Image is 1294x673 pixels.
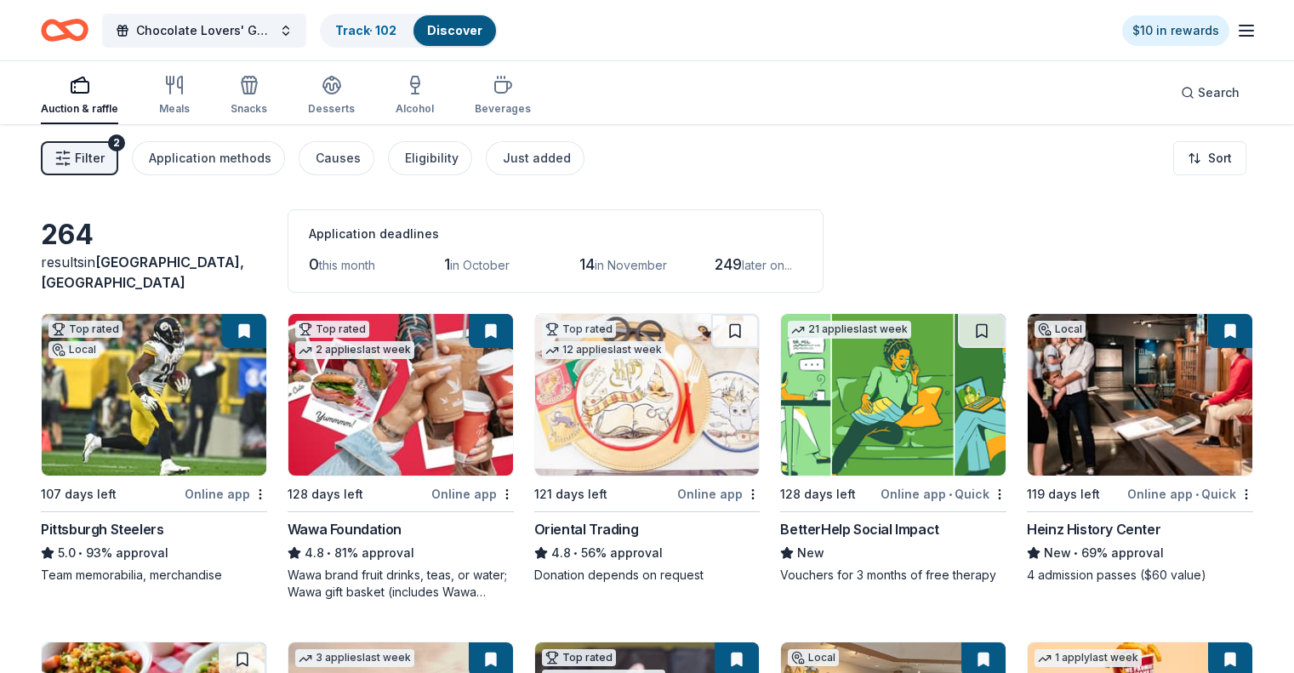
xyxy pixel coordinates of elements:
div: 119 days left [1027,484,1100,505]
a: Track· 102 [335,23,396,37]
span: 4.8 [551,543,571,563]
div: 2 [108,134,125,151]
div: 56% approval [534,543,761,563]
span: • [1195,488,1199,501]
div: 264 [41,218,267,252]
span: Search [1198,83,1240,103]
div: 21 applies last week [788,321,911,339]
div: 93% approval [41,543,267,563]
div: Online app Quick [1127,483,1253,505]
img: Image for Heinz History Center [1028,314,1252,476]
div: BetterHelp Social Impact [780,519,938,539]
div: Heinz History Center [1027,519,1160,539]
div: 128 days left [780,484,856,505]
button: Just added [486,141,584,175]
button: Application methods [132,141,285,175]
button: Chocolate Lovers' Gala [102,14,306,48]
div: 69% approval [1027,543,1253,563]
div: Online app [677,483,760,505]
div: Application deadlines [309,224,802,244]
div: Eligibility [405,148,459,168]
button: Filter2 [41,141,118,175]
button: Snacks [231,68,267,124]
button: Eligibility [388,141,472,175]
a: Image for Oriental TradingTop rated12 applieslast week121 days leftOnline appOriental Trading4.8•... [534,313,761,584]
a: Home [41,10,88,50]
div: 4 admission passes ($60 value) [1027,567,1253,584]
div: 2 applies last week [295,341,414,359]
div: Top rated [542,321,616,338]
button: Alcohol [396,68,434,124]
a: Image for Heinz History CenterLocal119 days leftOnline app•QuickHeinz History CenterNew•69% appro... [1027,313,1253,584]
span: 249 [715,255,742,273]
div: 128 days left [288,484,363,505]
div: Online app Quick [881,483,1006,505]
div: Application methods [149,148,271,168]
div: Online app [431,483,514,505]
a: $10 in rewards [1122,15,1229,46]
div: 81% approval [288,543,514,563]
span: in November [595,258,667,272]
div: 107 days left [41,484,117,505]
span: in [41,254,244,291]
a: Discover [427,23,482,37]
img: Image for Pittsburgh Steelers [42,314,266,476]
div: 3 applies last week [295,649,414,667]
span: later on... [742,258,792,272]
span: New [1044,543,1071,563]
div: 12 applies last week [542,341,665,359]
span: Chocolate Lovers' Gala [136,20,272,41]
button: Meals [159,68,190,124]
span: Filter [75,148,105,168]
a: Image for Pittsburgh SteelersTop ratedLocal107 days leftOnline appPittsburgh Steelers5.0•93% appr... [41,313,267,584]
span: 14 [579,255,595,273]
span: • [573,546,578,560]
div: Oriental Trading [534,519,639,539]
span: [GEOGRAPHIC_DATA], [GEOGRAPHIC_DATA] [41,254,244,291]
div: Auction & raffle [41,102,118,116]
span: 5.0 [58,543,76,563]
div: results [41,252,267,293]
button: Causes [299,141,374,175]
div: Pittsburgh Steelers [41,519,163,539]
div: 121 days left [534,484,607,505]
img: Image for Oriental Trading [535,314,760,476]
div: Top rated [295,321,369,338]
span: 4.8 [305,543,324,563]
img: Image for Wawa Foundation [288,314,513,476]
div: Local [1035,321,1086,338]
div: Wawa Foundation [288,519,402,539]
div: Donation depends on request [534,567,761,584]
img: Image for BetterHelp Social Impact [781,314,1006,476]
div: Beverages [475,102,531,116]
span: • [327,546,331,560]
div: Team memorabilia, merchandise [41,567,267,584]
span: New [797,543,824,563]
span: in October [450,258,510,272]
span: • [949,488,952,501]
div: Local [788,649,839,666]
span: 0 [309,255,319,273]
div: Just added [503,148,571,168]
div: Alcohol [396,102,434,116]
button: Beverages [475,68,531,124]
div: Causes [316,148,361,168]
div: Meals [159,102,190,116]
div: Snacks [231,102,267,116]
span: this month [319,258,375,272]
button: Auction & raffle [41,68,118,124]
button: Track· 102Discover [320,14,498,48]
span: Sort [1208,148,1232,168]
div: Online app [185,483,267,505]
div: Vouchers for 3 months of free therapy [780,567,1006,584]
div: Top rated [542,649,616,666]
span: • [78,546,83,560]
a: Image for Wawa FoundationTop rated2 applieslast week128 days leftOnline appWawa Foundation4.8•81%... [288,313,514,601]
div: Top rated [48,321,123,338]
button: Desserts [308,68,355,124]
button: Sort [1173,141,1246,175]
div: Local [48,341,100,358]
div: Wawa brand fruit drinks, teas, or water; Wawa gift basket (includes Wawa products and coupons) [288,567,514,601]
div: Desserts [308,102,355,116]
button: Search [1167,76,1253,110]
